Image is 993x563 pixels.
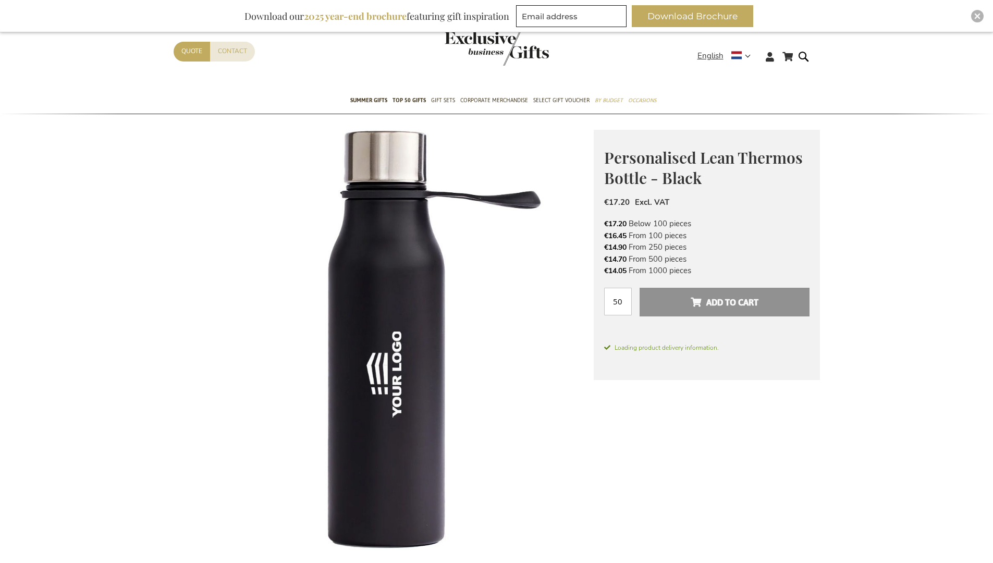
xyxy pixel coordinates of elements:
span: Select Gift Voucher [533,95,590,106]
input: Qty [604,288,632,315]
button: Download Brochure [632,5,753,27]
span: €16.45 [604,231,627,241]
li: From 250 pieces [604,241,810,253]
a: Contact [210,42,255,61]
span: €17.20 [604,219,627,229]
span: Personalised Lean Thermos Bottle - Black [604,147,803,188]
span: €14.70 [604,254,627,264]
li: From 500 pieces [604,253,810,265]
span: Gift Sets [431,95,455,106]
span: €17.20 [604,197,630,207]
span: By Budget [595,95,623,106]
li: From 100 pieces [604,230,810,241]
a: Select Gift Voucher [533,88,590,114]
div: Download our featuring gift inspiration [240,5,514,27]
li: From 1000 pieces [604,265,810,276]
input: Email address [516,5,627,27]
a: Gift Sets [431,88,455,114]
form: marketing offers and promotions [516,5,630,30]
a: TOP 50 Gifts [393,88,426,114]
li: Below 100 pieces [604,218,810,229]
div: Close [971,10,984,22]
span: €14.90 [604,242,627,252]
span: English [697,50,724,62]
span: Excl. VAT [635,197,669,207]
a: Corporate Merchandise [460,88,528,114]
span: Occasions [628,95,656,106]
span: Corporate Merchandise [460,95,528,106]
span: Summer Gifts [350,95,387,106]
a: By Budget [595,88,623,114]
span: TOP 50 Gifts [393,95,426,106]
img: Close [974,13,980,19]
a: Occasions [628,88,656,114]
img: Lean Vacuum Bottle [174,130,594,550]
span: €14.05 [604,266,627,276]
a: store logo [445,31,497,66]
a: Quote [174,42,210,61]
b: 2025 year-end brochure [304,10,407,22]
span: Loading product delivery information. [604,343,810,352]
a: Summer Gifts [350,88,387,114]
img: Exclusive Business gifts logo [445,31,549,66]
